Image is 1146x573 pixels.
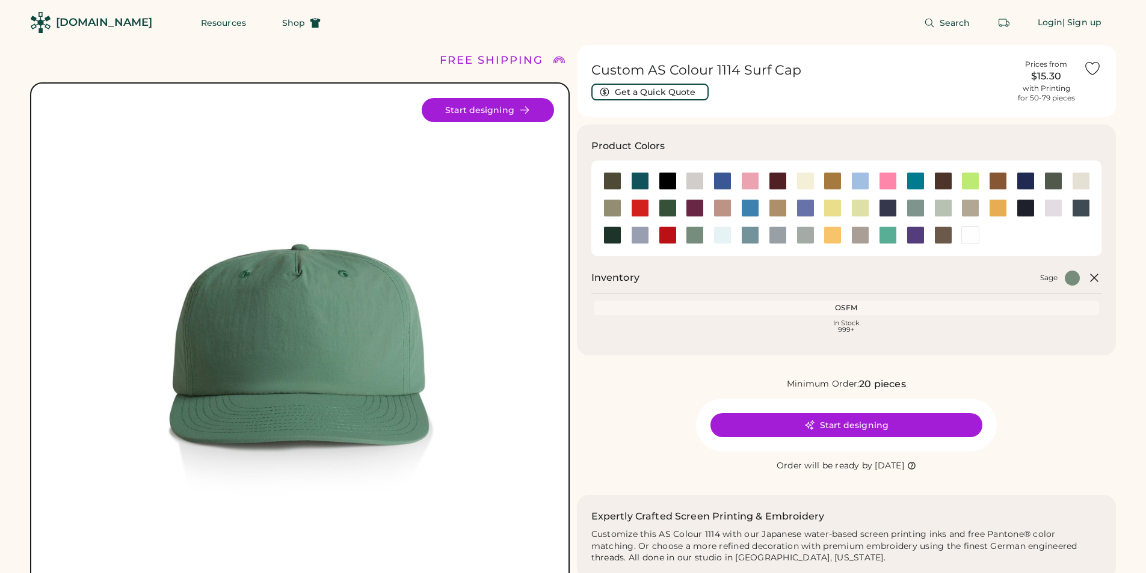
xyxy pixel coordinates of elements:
button: Get a Quick Quote [591,84,709,100]
div: [DOMAIN_NAME] [56,15,152,30]
div: [DATE] [875,460,904,472]
span: Search [940,19,970,27]
h3: Product Colors [591,139,665,153]
button: Search [910,11,985,35]
div: Login [1038,17,1063,29]
div: Customize this AS Colour 1114 with our Japanese water-based screen printing inks and free Pantone... [591,529,1102,565]
div: Sage [1040,273,1058,283]
span: Shop [282,19,305,27]
h2: Inventory [591,271,639,285]
div: Minimum Order: [787,378,860,390]
div: 20 pieces [859,377,905,391]
h2: Expertly Crafted Screen Printing & Embroidery [591,509,825,524]
div: with Printing for 50-79 pieces [1018,84,1075,103]
div: | Sign up [1062,17,1101,29]
div: Order will be ready by [777,460,873,472]
div: FREE SHIPPING [440,52,543,69]
button: Resources [186,11,260,35]
img: Rendered Logo - Screens [30,12,51,33]
div: In Stock 999+ [596,320,1097,333]
button: Shop [268,11,335,35]
div: OSFM [596,303,1097,313]
button: Retrieve an order [992,11,1016,35]
button: Start designing [710,413,982,437]
div: $15.30 [1016,69,1076,84]
h1: Custom AS Colour 1114 Surf Cap [591,62,1009,79]
button: Start designing [422,98,554,122]
div: Prices from [1025,60,1067,69]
